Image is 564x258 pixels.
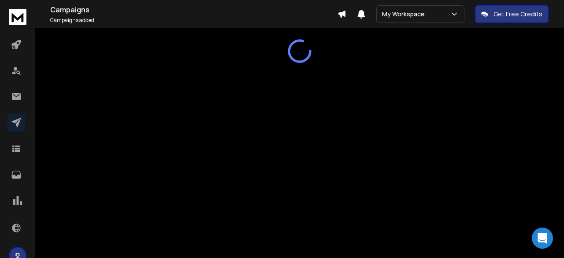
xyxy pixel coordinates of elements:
[382,10,428,19] p: My Workspace
[532,228,553,249] div: Open Intercom Messenger
[9,9,26,25] img: logo
[475,5,549,23] button: Get Free Credits
[50,4,338,15] h1: Campaigns
[50,17,338,24] p: Campaigns added
[493,10,542,19] p: Get Free Credits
